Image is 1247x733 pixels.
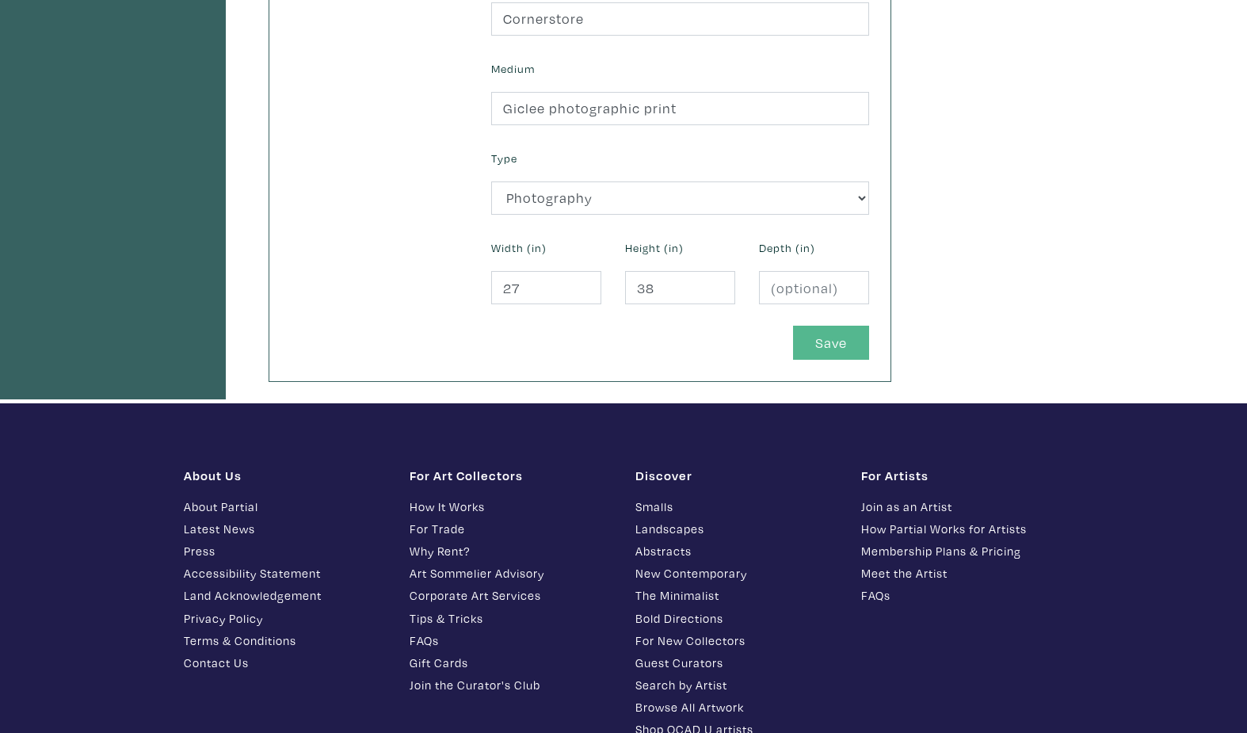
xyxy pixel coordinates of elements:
a: Browse All Artwork [635,698,837,716]
a: Gift Cards [410,654,612,672]
a: Why Rent? [410,542,612,560]
a: Art Sommelier Advisory [410,564,612,582]
label: Depth (in) [759,239,815,257]
label: Type [491,150,517,167]
a: Guest Curators [635,654,837,672]
label: Height (in) [625,239,684,257]
a: Press [184,542,386,560]
label: Width (in) [491,239,547,257]
a: Land Acknowledgement [184,586,386,605]
a: FAQs [861,586,1063,605]
a: Bold Directions [635,609,837,628]
a: About Partial [184,498,386,516]
a: Tips & Tricks [410,609,612,628]
input: Ex. Acrylic on canvas, giclee on photo paper [491,92,869,126]
input: (optional) [759,271,869,305]
a: For New Collectors [635,632,837,650]
a: Corporate Art Services [410,586,612,605]
h1: For Art Collectors [410,468,612,483]
a: FAQs [410,632,612,650]
a: Latest News [184,520,386,538]
a: Abstracts [635,542,837,560]
h1: For Artists [861,468,1063,483]
h1: Discover [635,468,837,483]
h1: About Us [184,468,386,483]
a: Join the Curator's Club [410,676,612,694]
a: Terms & Conditions [184,632,386,650]
a: How It Works [410,498,612,516]
a: For Trade [410,520,612,538]
a: Smalls [635,498,837,516]
a: Meet the Artist [861,564,1063,582]
a: Search by Artist [635,676,837,694]
button: Save [793,326,869,360]
a: Accessibility Statement [184,564,386,582]
a: The Minimalist [635,586,837,605]
a: Membership Plans & Pricing [861,542,1063,560]
a: New Contemporary [635,564,837,582]
a: Contact Us [184,654,386,672]
a: Privacy Policy [184,609,386,628]
a: How Partial Works for Artists [861,520,1063,538]
a: Landscapes [635,520,837,538]
label: Medium [491,60,535,78]
a: Join as an Artist [861,498,1063,516]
